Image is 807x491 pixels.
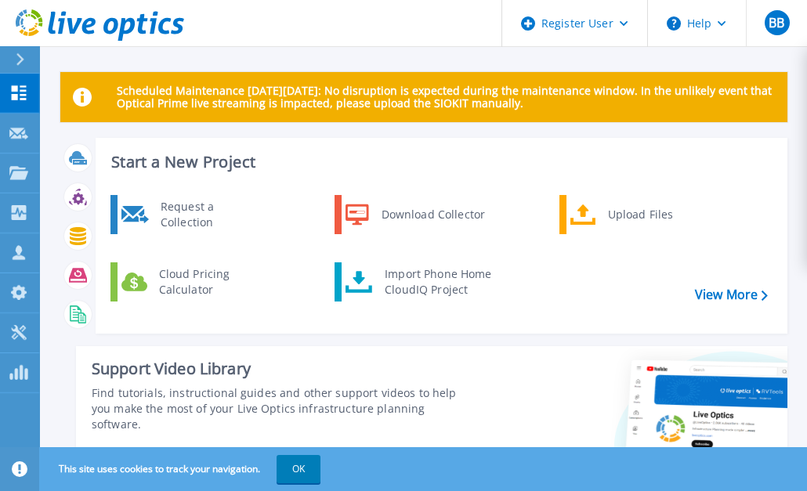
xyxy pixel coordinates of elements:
a: View More [695,287,768,302]
p: Scheduled Maintenance [DATE][DATE]: No disruption is expected during the maintenance window. In t... [117,85,775,110]
a: Download Collector [335,195,495,234]
div: Find tutorials, instructional guides and other support videos to help you make the most of your L... [92,385,458,432]
div: Download Collector [374,199,492,230]
button: OK [277,455,320,483]
a: Cloud Pricing Calculator [110,262,271,301]
div: Import Phone Home CloudIQ Project [377,266,499,298]
div: Support Video Library [92,359,458,379]
a: Upload Files [559,195,720,234]
span: This site uses cookies to track your navigation. [43,455,320,483]
div: Cloud Pricing Calculator [151,266,267,298]
div: Request a Collection [153,199,267,230]
h3: Start a New Project [111,153,767,171]
div: Upload Files [600,199,716,230]
a: Request a Collection [110,195,271,234]
span: BB [769,16,784,29]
